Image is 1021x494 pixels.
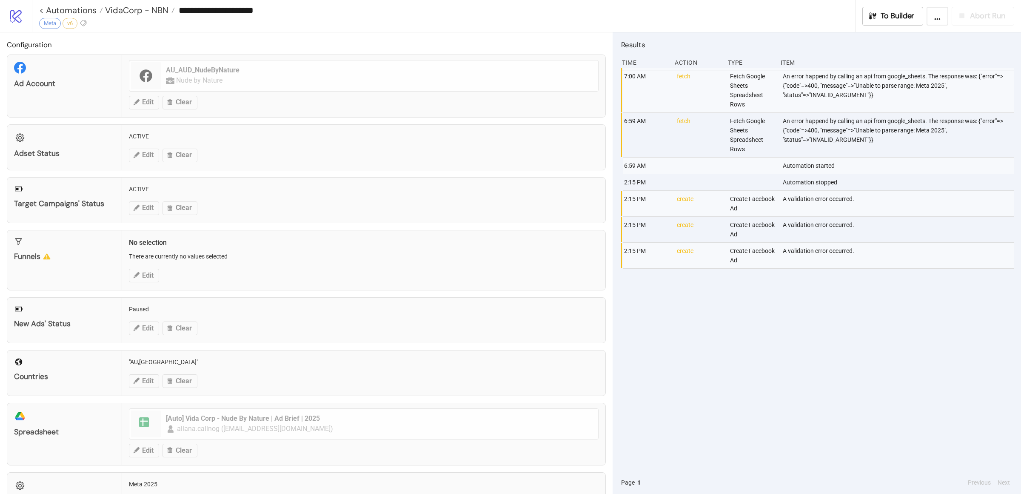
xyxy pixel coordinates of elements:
[676,68,723,112] div: fetch
[623,217,670,242] div: 2:15 PM
[623,113,670,157] div: 6:59 AM
[782,191,1016,216] div: A validation error occurred.
[676,113,723,157] div: fetch
[623,243,670,268] div: 2:15 PM
[621,55,668,71] div: Time
[881,11,915,21] span: To Builder
[623,158,670,174] div: 6:59 AM
[965,478,993,487] button: Previous
[782,158,1016,174] div: Automation started
[862,7,924,26] button: To Builder
[63,18,77,29] div: v6
[727,55,774,71] div: Type
[621,478,635,487] span: Page
[927,7,948,26] button: ...
[103,6,175,14] a: VidaCorp - NBN
[7,39,606,50] h2: Configuration
[995,478,1012,487] button: Next
[623,191,670,216] div: 2:15 PM
[782,113,1016,157] div: An error happend by calling an api from google_sheets. The response was: {"error"=>{"code"=>400, ...
[676,243,723,268] div: create
[782,243,1016,268] div: A validation error occurred.
[729,113,776,157] div: Fetch Google Sheets Spreadsheet Rows
[674,55,721,71] div: Action
[635,478,643,487] button: 1
[39,18,61,29] div: Meta
[780,55,1014,71] div: Item
[39,6,103,14] a: < Automations
[729,243,776,268] div: Create Facebook Ad
[782,217,1016,242] div: A validation error occurred.
[623,174,670,190] div: 2:15 PM
[103,5,168,16] span: VidaCorp - NBN
[676,217,723,242] div: create
[676,191,723,216] div: create
[729,191,776,216] div: Create Facebook Ad
[782,68,1016,112] div: An error happend by calling an api from google_sheets. The response was: {"error"=>{"code"=>400, ...
[621,39,1014,50] h2: Results
[623,68,670,112] div: 7:00 AM
[782,174,1016,190] div: Automation stopped
[729,68,776,112] div: Fetch Google Sheets Spreadsheet Rows
[729,217,776,242] div: Create Facebook Ad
